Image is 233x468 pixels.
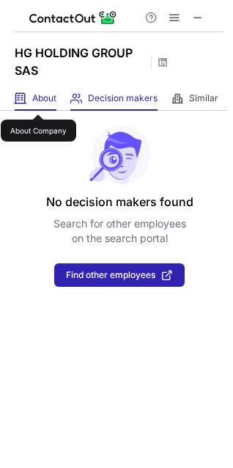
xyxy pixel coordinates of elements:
[88,125,151,184] img: No leads found
[189,92,218,104] span: Similar
[54,263,185,287] button: Find other employees
[88,92,158,104] span: Decision makers
[29,9,117,26] img: ContactOut v5.3.10
[15,44,147,79] h1: HG HOLDING GROUP SAS
[66,270,155,280] span: Find other employees
[46,193,193,211] header: No decision makers found
[32,92,56,104] span: About
[53,216,186,246] p: Search for other employees on the search portal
